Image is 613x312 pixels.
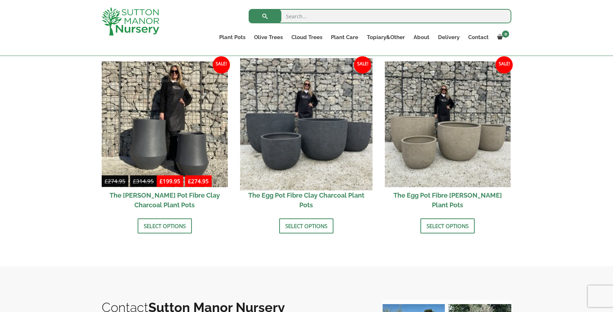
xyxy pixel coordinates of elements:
[496,56,513,74] span: Sale!
[363,32,409,42] a: Topiary&Other
[105,178,108,185] span: £
[243,61,369,213] a: Sale! The Egg Pot Fibre Clay Charcoal Plant Pots
[160,178,163,185] span: £
[250,32,287,42] a: Olive Trees
[493,32,511,42] a: 0
[464,32,493,42] a: Contact
[102,61,228,187] img: The Bien Hoa Pot Fibre Clay Charcoal Plant Pots
[213,56,230,74] span: Sale!
[157,177,212,187] ins: -
[102,177,157,187] del: -
[243,187,369,213] h2: The Egg Pot Fibre Clay Charcoal Plant Pots
[102,7,159,36] img: logo
[105,178,125,185] bdi: 274.95
[385,187,511,213] h2: The Egg Pot Fibre [PERSON_NAME] Plant Pots
[102,61,228,213] a: Sale! £274.95-£314.95 £199.95-£274.95 The [PERSON_NAME] Pot Fibre Clay Charcoal Plant Pots
[188,178,191,185] span: £
[502,30,509,38] span: 0
[385,61,511,187] img: The Egg Pot Fibre Clay Champagne Plant Pots
[160,178,180,185] bdi: 199.95
[249,9,511,23] input: Search...
[133,178,136,185] span: £
[409,32,434,42] a: About
[133,178,154,185] bdi: 314.95
[279,218,333,233] a: Select options for “The Egg Pot Fibre Clay Charcoal Plant Pots”
[138,218,192,233] a: Select options for “The Bien Hoa Pot Fibre Clay Charcoal Plant Pots”
[102,187,228,213] h2: The [PERSON_NAME] Pot Fibre Clay Charcoal Plant Pots
[287,32,327,42] a: Cloud Trees
[327,32,363,42] a: Plant Care
[354,56,371,74] span: Sale!
[240,58,372,190] img: The Egg Pot Fibre Clay Charcoal Plant Pots
[385,61,511,213] a: Sale! The Egg Pot Fibre [PERSON_NAME] Plant Pots
[215,32,250,42] a: Plant Pots
[420,218,475,233] a: Select options for “The Egg Pot Fibre Clay Champagne Plant Pots”
[188,178,209,185] bdi: 274.95
[434,32,464,42] a: Delivery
